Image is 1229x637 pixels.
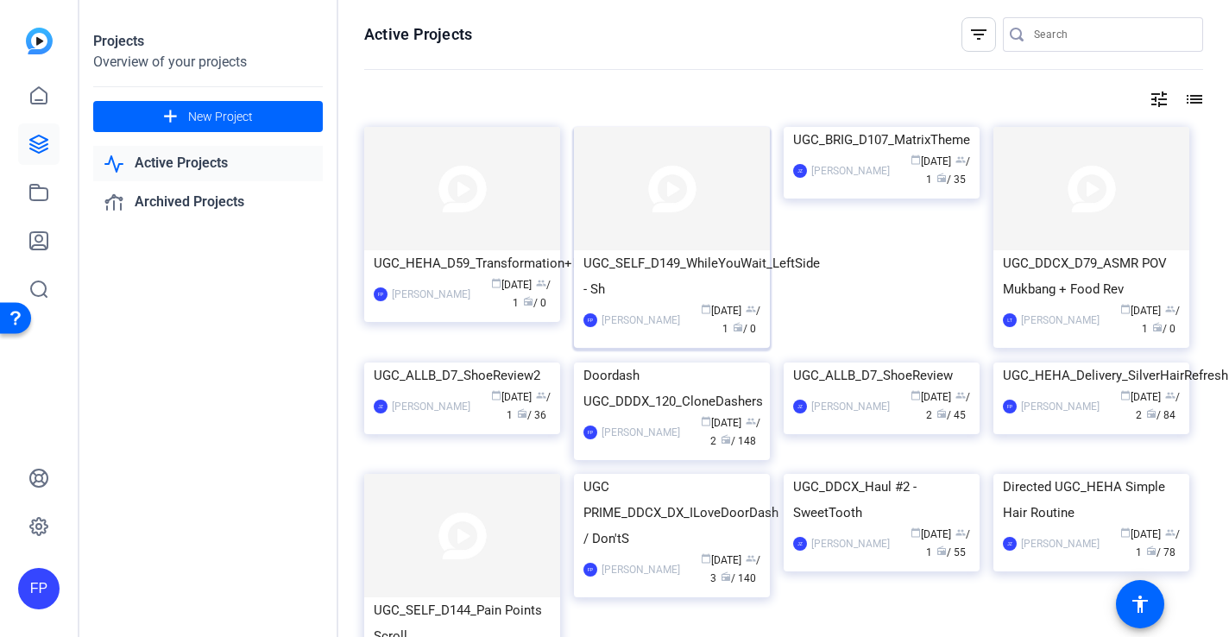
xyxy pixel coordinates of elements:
span: [DATE] [491,391,532,403]
span: / 36 [517,409,546,421]
span: radio [721,434,731,445]
span: / 2 [710,417,760,447]
mat-icon: filter_list [968,24,989,45]
span: [DATE] [1120,391,1161,403]
span: calendar_today [911,527,921,538]
span: group [746,553,756,564]
span: group [955,527,966,538]
span: / 2 [926,391,970,421]
span: / 0 [523,297,546,309]
div: FP [583,563,597,577]
div: [PERSON_NAME] [602,561,680,578]
span: [DATE] [1120,305,1161,317]
div: [PERSON_NAME] [811,162,890,180]
span: [DATE] [491,279,532,291]
span: New Project [188,108,253,126]
div: Doordash UGC_DDDX_120_CloneDashers [583,363,760,414]
span: calendar_today [1120,527,1131,538]
button: New Project [93,101,323,132]
span: calendar_today [1120,390,1131,400]
span: [DATE] [1120,528,1161,540]
mat-icon: tune [1149,89,1169,110]
span: group [1165,527,1175,538]
input: Search [1034,24,1189,45]
span: radio [1146,408,1157,419]
span: calendar_today [1120,304,1131,314]
div: Projects [93,31,323,52]
a: Active Projects [93,146,323,181]
mat-icon: accessibility [1130,594,1150,615]
div: FP [583,313,597,327]
div: [PERSON_NAME] [392,286,470,303]
span: [DATE] [911,391,951,403]
span: / 0 [733,323,756,335]
span: group [536,278,546,288]
div: UGC_HEHA_Delivery_SilverHairRefresh [1003,363,1180,388]
div: UGC_DDCX_D79_ASMR POV Mukbang + Food Rev [1003,250,1180,302]
div: UGC_HEHA_D59_Transformation+RegrowthRout [374,250,551,276]
span: radio [1152,322,1163,332]
span: / 55 [936,546,966,558]
span: / 84 [1146,409,1175,421]
div: UGC_SELF_D149_WhileYouWait_LeftSide - Sh [583,250,760,302]
div: [PERSON_NAME] [1021,312,1100,329]
span: / 2 [1136,391,1180,421]
span: / 1 [507,391,551,421]
div: [PERSON_NAME] [1021,535,1100,552]
div: UGC_DDCX_Haul #2 - SweetTooth [793,474,970,526]
div: [PERSON_NAME] [1021,398,1100,415]
span: radio [517,408,527,419]
span: calendar_today [491,278,501,288]
span: group [1165,304,1175,314]
div: JZ [1003,537,1017,551]
div: JZ [793,537,807,551]
span: group [746,416,756,426]
div: JZ [793,400,807,413]
div: JZ [793,164,807,178]
div: [PERSON_NAME] [602,312,680,329]
div: UGC_ALLB_D7_ShoeReview2 [374,363,551,388]
span: radio [936,546,947,556]
span: radio [936,173,947,183]
span: group [955,390,966,400]
span: radio [1146,546,1157,556]
span: group [536,390,546,400]
span: / 140 [721,572,756,584]
div: [PERSON_NAME] [602,424,680,441]
span: / 45 [936,409,966,421]
span: radio [733,322,743,332]
div: [PERSON_NAME] [392,398,470,415]
div: FP [18,568,60,609]
div: Overview of your projects [93,52,323,73]
span: / 0 [1152,323,1175,335]
div: UGC_BRIG_D107_MatrixTheme [793,127,970,153]
span: [DATE] [911,528,951,540]
span: calendar_today [701,553,711,564]
div: [PERSON_NAME] [811,535,890,552]
span: / 78 [1146,546,1175,558]
span: calendar_today [911,155,921,165]
span: group [1165,390,1175,400]
span: calendar_today [491,390,501,400]
h1: Active Projects [364,24,472,45]
mat-icon: list [1182,89,1203,110]
div: Directed UGC_HEHA Simple Hair Routine [1003,474,1180,526]
span: group [746,304,756,314]
img: blue-gradient.svg [26,28,53,54]
div: FP [374,287,388,301]
div: LT [1003,313,1017,327]
span: radio [936,408,947,419]
mat-icon: add [160,106,181,128]
span: [DATE] [701,305,741,317]
span: calendar_today [701,304,711,314]
span: [DATE] [911,155,951,167]
a: Archived Projects [93,185,323,220]
div: [PERSON_NAME] [811,398,890,415]
span: calendar_today [911,390,921,400]
span: radio [721,571,731,582]
div: UGC PRIME_DDCX_DX_ILoveDoorDash / Don'tS [583,474,760,552]
span: [DATE] [701,554,741,566]
span: / 35 [936,173,966,186]
span: / 148 [721,435,756,447]
span: calendar_today [701,416,711,426]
